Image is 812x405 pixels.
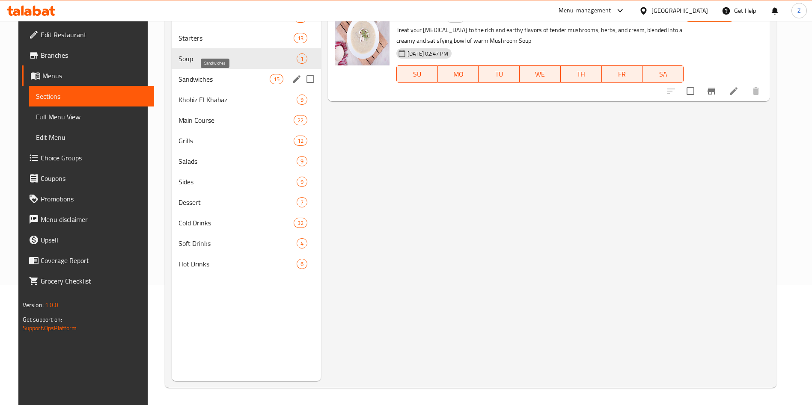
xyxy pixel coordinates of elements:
[297,177,307,187] div: items
[178,115,294,125] span: Main Course
[172,110,321,130] div: Main Course22
[42,71,147,81] span: Menus
[523,68,557,80] span: WE
[335,11,390,65] img: Mushroom Soup
[22,209,154,230] a: Menu disclaimer
[41,255,147,266] span: Coverage Report
[29,127,154,148] a: Edit Menu
[22,65,154,86] a: Menus
[41,173,147,183] span: Coupons
[297,157,307,166] span: 9
[22,45,154,65] a: Branches
[36,112,147,122] span: Full Menu View
[270,74,283,84] div: items
[441,68,476,80] span: MO
[297,96,307,104] span: 9
[701,81,722,101] button: Branch-specific-item
[172,89,321,110] div: Khobiz El Khabaz9
[23,314,62,325] span: Get support on:
[396,65,438,83] button: SU
[178,259,297,269] span: Hot Drinks
[561,65,602,83] button: TH
[797,6,801,15] span: Z
[41,235,147,245] span: Upsell
[479,65,520,83] button: TU
[178,136,294,146] span: Grills
[41,50,147,60] span: Branches
[602,65,643,83] button: FR
[41,214,147,225] span: Menu disclaimer
[22,168,154,189] a: Coupons
[36,91,147,101] span: Sections
[294,33,307,43] div: items
[482,68,516,80] span: TU
[172,48,321,69] div: Soup1
[178,53,297,64] span: Soup
[36,132,147,142] span: Edit Menu
[178,156,297,166] span: Salads
[172,69,321,89] div: Sandwiches15edit
[172,28,321,48] div: Starters13
[172,192,321,213] div: Dessert7
[297,198,307,207] span: 7
[294,34,307,42] span: 13
[22,250,154,271] a: Coverage Report
[270,75,283,83] span: 15
[400,68,434,80] span: SU
[41,194,147,204] span: Promotions
[172,254,321,274] div: Hot Drinks6
[520,65,561,83] button: WE
[29,106,154,127] a: Full Menu View
[172,151,321,171] div: Salads9
[178,177,297,187] span: Sides
[297,55,307,63] span: 1
[297,239,307,248] span: 4
[178,74,270,84] span: Sandwiches
[22,189,154,209] a: Promotions
[746,81,766,101] button: delete
[29,86,154,106] a: Sections
[297,156,307,166] div: items
[41,30,147,40] span: Edit Restaurant
[178,218,294,228] span: Cold Drinks
[294,218,307,228] div: items
[297,53,307,64] div: items
[605,68,639,80] span: FR
[646,68,680,80] span: SA
[22,24,154,45] a: Edit Restaurant
[178,197,297,207] span: Dessert
[642,65,684,83] button: SA
[404,50,452,58] span: [DATE] 02:47 PM
[172,4,321,278] nav: Menu sections
[294,116,307,124] span: 22
[178,33,294,43] span: Starters
[290,73,303,86] button: edit
[172,130,321,151] div: Grills12
[396,25,684,46] p: Treat your [MEDICAL_DATA] to the rich and earthy flavors of tender mushrooms, herbs, and cream, b...
[172,171,321,192] div: Sides9
[438,65,479,83] button: MO
[297,197,307,207] div: items
[297,259,307,269] div: items
[23,322,77,334] a: Support.OpsPlatform
[178,238,297,248] span: Soft Drinks
[297,178,307,186] span: 9
[681,82,699,100] span: Select to update
[294,137,307,145] span: 12
[297,238,307,248] div: items
[172,233,321,254] div: Soft Drinks4
[172,213,321,233] div: Cold Drinks32
[45,299,58,310] span: 1.0.0
[23,299,44,310] span: Version:
[729,86,739,96] a: Edit menu item
[41,153,147,163] span: Choice Groups
[178,95,297,105] span: Khobiz El Khabaz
